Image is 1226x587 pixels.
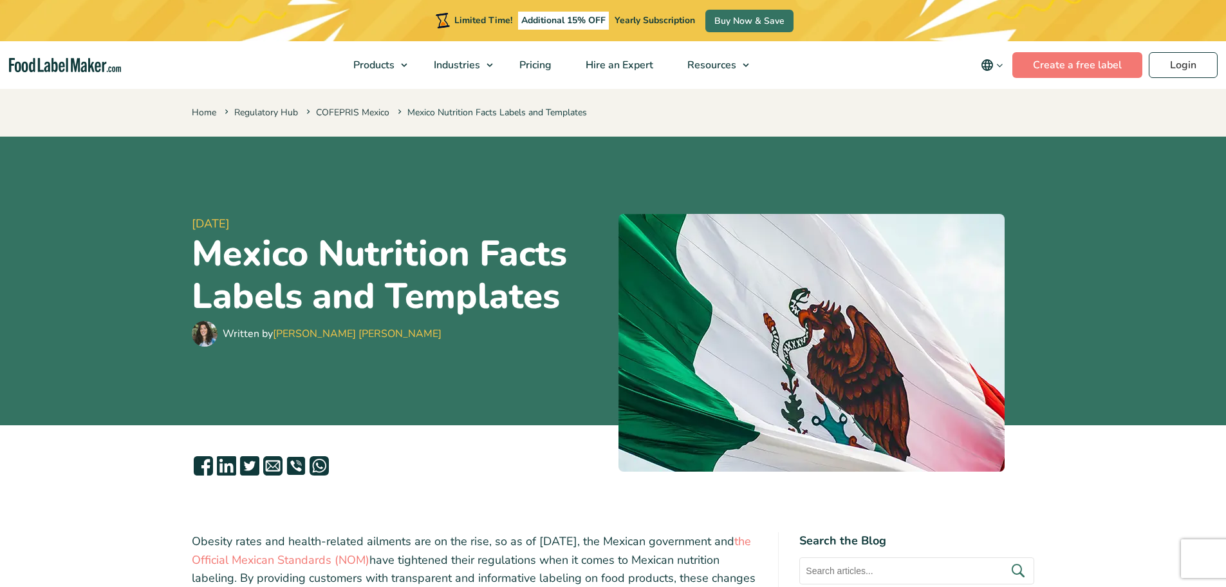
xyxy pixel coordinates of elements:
a: [PERSON_NAME] [PERSON_NAME] [273,327,441,341]
a: Regulatory Hub [234,106,298,119]
a: Industries [417,41,499,89]
span: Industries [430,58,481,72]
span: Hire an Expert [582,58,655,72]
a: the Official Mexican Standards (NOM) [192,534,751,568]
span: [DATE] [192,215,608,233]
span: Yearly Subscription [615,14,695,26]
span: Limited Time! [454,14,512,26]
a: Login [1149,52,1218,78]
a: Hire an Expert [569,41,667,89]
a: Pricing [503,41,566,89]
input: Search articles... [799,557,1034,584]
a: COFEPRIS Mexico [316,106,389,119]
span: Resources [683,58,738,72]
span: Mexico Nutrition Facts Labels and Templates [395,106,587,119]
img: Maria Abi Hanna - Food Label Maker [192,321,218,347]
span: Additional 15% OFF [518,12,609,30]
a: Home [192,106,216,119]
a: Create a free label [1012,52,1142,78]
a: Products [337,41,414,89]
span: Pricing [515,58,553,72]
div: Written by [223,326,441,342]
a: Buy Now & Save [705,10,794,32]
h4: Search the Blog [799,532,1034,550]
h1: Mexico Nutrition Facts Labels and Templates [192,233,608,318]
a: Resources [671,41,756,89]
span: Products [349,58,396,72]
